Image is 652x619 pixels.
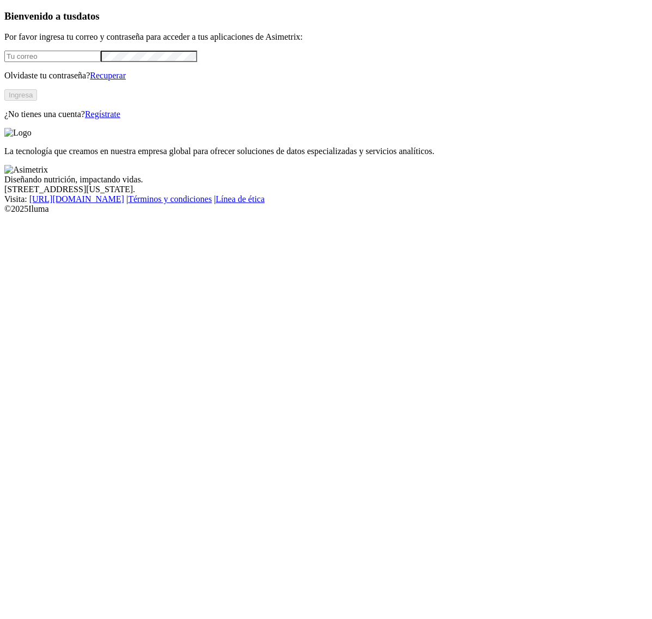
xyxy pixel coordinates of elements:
p: La tecnología que creamos en nuestra empresa global para ofrecer soluciones de datos especializad... [4,146,648,156]
a: Términos y condiciones [128,194,212,204]
p: Por favor ingresa tu correo y contraseña para acceder a tus aplicaciones de Asimetrix: [4,32,648,42]
a: [URL][DOMAIN_NAME] [29,194,124,204]
p: ¿No tienes una cuenta? [4,109,648,119]
img: Asimetrix [4,165,48,175]
p: Olvidaste tu contraseña? [4,71,648,81]
a: Recuperar [90,71,126,80]
h3: Bienvenido a tus [4,10,648,22]
div: [STREET_ADDRESS][US_STATE]. [4,185,648,194]
span: datos [76,10,100,22]
a: Línea de ética [216,194,265,204]
div: © 2025 Iluma [4,204,648,214]
img: Logo [4,128,32,138]
input: Tu correo [4,51,101,62]
button: Ingresa [4,89,37,101]
div: Visita : | | [4,194,648,204]
div: Diseñando nutrición, impactando vidas. [4,175,648,185]
a: Regístrate [85,109,120,119]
